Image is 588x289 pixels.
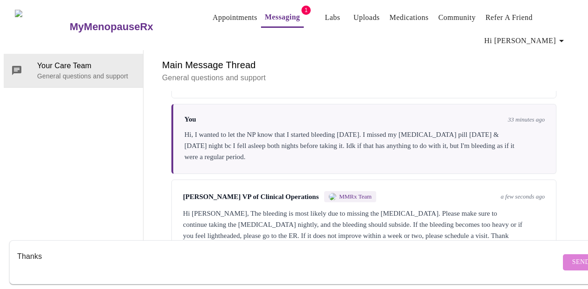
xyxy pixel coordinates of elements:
p: General questions and support [162,72,566,83]
span: [PERSON_NAME] VP of Clinical Operations [183,193,319,201]
button: Refer a Friend [482,8,536,27]
span: 33 minutes ago [508,116,545,123]
button: Medications [386,8,432,27]
a: Messaging [265,11,300,24]
textarea: Send a message about your appointment [17,247,561,277]
a: Labs [325,11,340,24]
p: General questions and support [37,71,136,81]
button: Appointments [209,8,261,27]
button: Labs [318,8,347,27]
span: a few seconds ago [501,193,545,200]
a: Refer a Friend [485,11,533,24]
a: Appointments [213,11,257,24]
span: Hi [PERSON_NAME] [484,34,567,47]
img: MMRX [329,193,336,200]
span: Your Care Team [37,60,136,71]
button: Community [435,8,480,27]
span: 1 [301,6,311,15]
div: Hi, I wanted to let the NP know that I started bleeding [DATE]. I missed my [MEDICAL_DATA] pill [... [184,129,545,162]
a: MyMenopauseRx [69,11,190,43]
span: You [184,116,196,123]
div: Your Care TeamGeneral questions and support [4,54,143,87]
button: Uploads [350,8,384,27]
img: MyMenopauseRx Logo [15,10,69,45]
h6: Main Message Thread [162,58,566,72]
a: Uploads [353,11,380,24]
button: Messaging [261,8,304,28]
button: Hi [PERSON_NAME] [481,32,571,50]
a: Community [438,11,476,24]
a: Medications [390,11,429,24]
span: MMRx Team [339,193,372,200]
div: Hi [PERSON_NAME], The bleeding is most likely due to missing the [MEDICAL_DATA]. Please make sure... [183,208,545,252]
h3: MyMenopauseRx [70,21,153,33]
